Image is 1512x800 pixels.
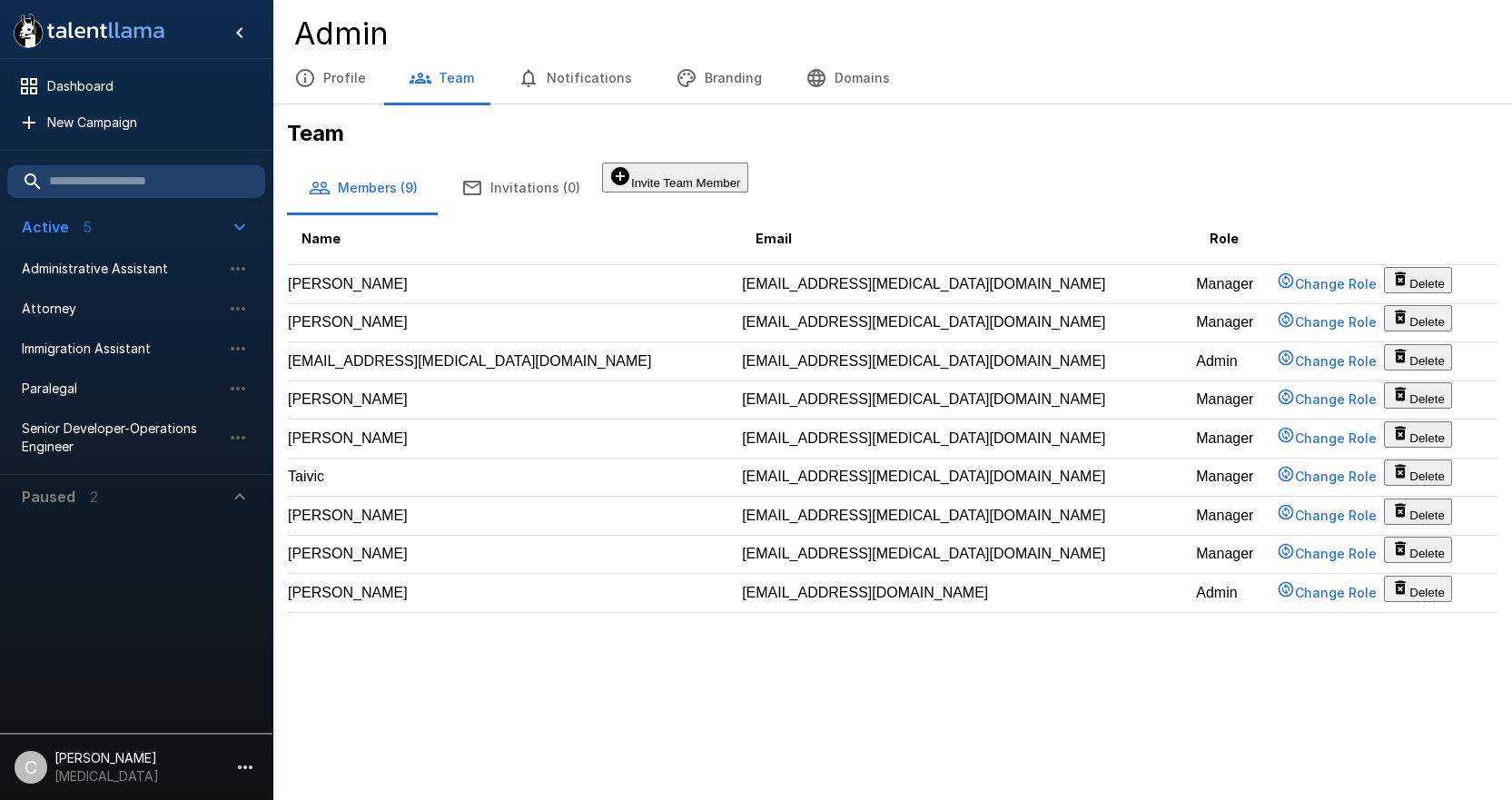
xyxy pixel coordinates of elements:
th: Role [1195,213,1269,265]
td: [EMAIL_ADDRESS][MEDICAL_DATA][DOMAIN_NAME] [741,303,1195,342]
span: Manager [1196,314,1253,330]
button: Delete [1384,421,1452,448]
button: Notifications [496,53,654,104]
th: Name [287,213,741,265]
button: Change Role [1270,343,1384,380]
td: [EMAIL_ADDRESS][DOMAIN_NAME] [741,574,1195,613]
td: [EMAIL_ADDRESS][MEDICAL_DATA][DOMAIN_NAME] [741,380,1195,420]
span: Manager [1196,391,1253,407]
td: [PERSON_NAME] [287,535,741,574]
button: Branding [654,53,784,104]
td: [PERSON_NAME] [287,574,741,613]
h5: Team [287,119,1497,148]
button: Change Role [1270,537,1384,573]
td: [EMAIL_ADDRESS][MEDICAL_DATA][DOMAIN_NAME] [741,535,1195,574]
button: Change Role [1270,575,1384,611]
span: Admin [1196,353,1237,369]
td: [EMAIL_ADDRESS][MEDICAL_DATA][DOMAIN_NAME] [741,420,1195,459]
td: [PERSON_NAME] [287,497,741,536]
button: Delete [1384,459,1452,486]
button: Delete [1384,499,1452,525]
td: [EMAIL_ADDRESS][MEDICAL_DATA][DOMAIN_NAME] [741,265,1195,304]
button: Domains [784,53,912,104]
button: Team [388,53,496,104]
button: Delete [1384,537,1452,563]
span: Manager [1196,469,1253,484]
td: [PERSON_NAME] [287,303,741,342]
span: Admin [1196,585,1237,600]
td: [PERSON_NAME] [287,420,741,459]
td: [EMAIL_ADDRESS][MEDICAL_DATA][DOMAIN_NAME] [741,342,1195,381]
button: Delete [1384,576,1452,602]
td: [EMAIL_ADDRESS][MEDICAL_DATA][DOMAIN_NAME] [741,458,1195,497]
th: Email [741,213,1195,265]
span: Manager [1196,508,1253,523]
button: Delete [1384,344,1452,370]
td: Taivic [287,458,741,497]
button: Delete [1384,305,1452,331]
span: Manager [1196,276,1253,291]
button: Delete [1384,267,1452,293]
button: Profile [272,53,388,104]
h4: Admin [294,15,1490,53]
span: Manager [1196,546,1253,561]
button: Change Role [1270,382,1384,419]
button: Change Role [1270,266,1384,302]
button: Invite Team Member [602,163,748,193]
td: [PERSON_NAME] [287,380,741,420]
button: Change Role [1270,305,1384,341]
button: Change Role [1270,420,1384,457]
td: [PERSON_NAME] [287,265,741,304]
td: [EMAIL_ADDRESS][MEDICAL_DATA][DOMAIN_NAME] [741,497,1195,536]
td: [EMAIL_ADDRESS][MEDICAL_DATA][DOMAIN_NAME] [287,342,741,381]
button: Invitations (0) [440,163,602,213]
span: Manager [1196,430,1253,446]
button: Change Role [1270,459,1384,496]
button: Members (9) [287,163,440,213]
button: Delete [1384,382,1452,409]
button: Change Role [1270,498,1384,534]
